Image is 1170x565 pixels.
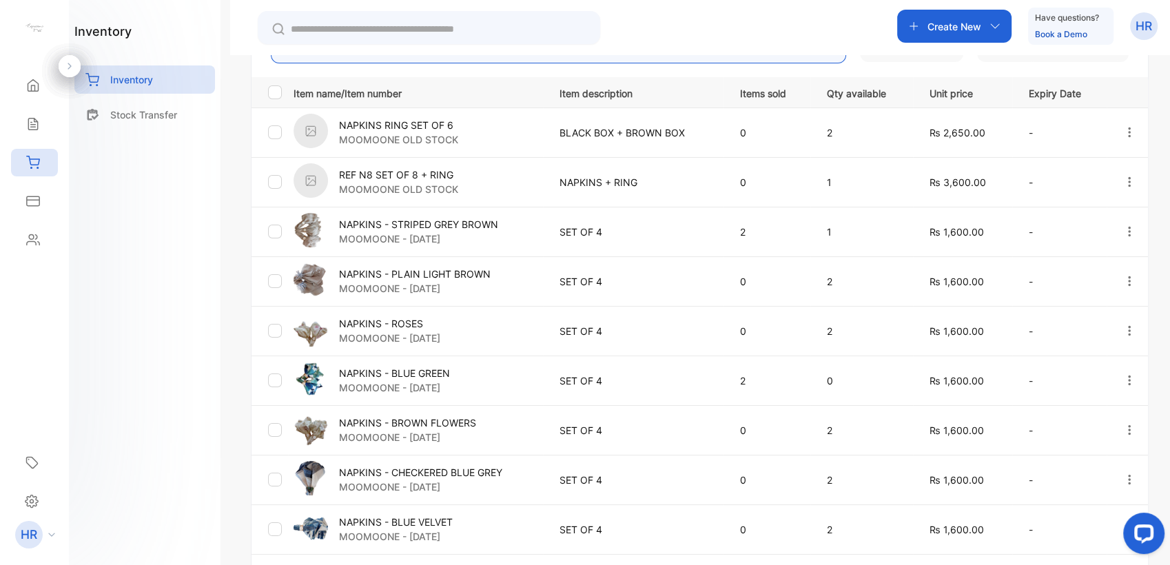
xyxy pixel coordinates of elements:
p: Unit price [930,83,1000,101]
p: NAPKINS - BROWN FLOWERS [339,415,476,430]
span: ₨ 1,600.00 [930,524,984,535]
p: 0 [740,522,799,537]
p: Inventory [110,72,153,87]
span: ₨ 2,650.00 [930,127,985,138]
a: Book a Demo [1035,29,1087,39]
img: item [294,411,328,446]
p: Item description [560,83,712,101]
button: HR [1130,10,1158,43]
p: 2 [827,473,901,487]
p: 0 [740,324,799,338]
p: - [1029,274,1095,289]
p: 2 [827,423,901,438]
p: 2 [827,324,901,338]
p: MOOMOONE - [DATE] [339,430,476,444]
p: SET OF 4 [560,522,712,537]
p: 0 [827,373,901,388]
p: Items sold [740,83,799,101]
p: - [1029,125,1095,140]
p: Create New [927,19,981,34]
p: MOOMOONE - [DATE] [339,331,440,345]
p: 0 [740,274,799,289]
a: Inventory [74,65,215,94]
p: 1 [827,175,901,189]
p: 2 [740,225,799,239]
p: SET OF 4 [560,423,712,438]
p: Stock Transfer [110,107,177,122]
p: REF N8 SET OF 8 + RING [339,167,458,182]
p: HR [1136,17,1152,35]
p: NAPKINS - BLUE GREEN [339,366,450,380]
p: 0 [740,423,799,438]
p: - [1029,373,1095,388]
img: item [294,312,328,347]
p: 1 [827,225,901,239]
p: - [1029,522,1095,537]
img: logo [24,18,45,39]
p: 2 [827,125,901,140]
p: NAPKINS - STRIPED GREY BROWN [339,217,498,232]
p: NAPKINS - BLUE VELVET [339,515,453,529]
p: SET OF 4 [560,373,712,388]
img: item [294,362,328,396]
p: 2 [827,522,901,537]
span: ₨ 1,600.00 [930,226,984,238]
p: SET OF 4 [560,274,712,289]
span: ₨ 3,600.00 [930,176,986,188]
span: ₨ 1,600.00 [930,375,984,387]
span: ₨ 1,600.00 [930,424,984,436]
p: NAPKINS - ROSES [339,316,440,331]
p: Item name/Item number [294,83,542,101]
p: MOOMOONE - [DATE] [339,380,450,395]
p: SET OF 4 [560,225,712,239]
span: ₨ 1,600.00 [930,276,984,287]
p: NAPKINS + RING [560,175,712,189]
p: Qty available [827,83,901,101]
a: Stock Transfer [74,101,215,129]
p: SET OF 4 [560,473,712,487]
h1: inventory [74,22,132,41]
iframe: LiveChat chat widget [1112,507,1170,565]
p: Have questions? [1035,11,1099,25]
img: item [294,114,328,148]
p: MOOMOONE OLD STOCK [339,182,458,196]
p: Expiry Date [1029,83,1095,101]
img: item [294,461,328,495]
p: MOOMOONE - [DATE] [339,480,502,494]
p: BLACK BOX + BROWN BOX [560,125,712,140]
p: SET OF 4 [560,324,712,338]
p: MOOMOONE - [DATE] [339,281,491,296]
span: ₨ 1,600.00 [930,474,984,486]
p: - [1029,473,1095,487]
p: - [1029,175,1095,189]
button: Create New [897,10,1012,43]
p: MOOMOONE - [DATE] [339,232,498,246]
p: NAPKINS - PLAIN LIGHT BROWN [339,267,491,281]
img: item [294,213,328,247]
p: MOOMOONE OLD STOCK [339,132,458,147]
p: 2 [740,373,799,388]
img: item [294,263,328,297]
p: - [1029,324,1095,338]
p: - [1029,423,1095,438]
img: item [294,163,328,198]
p: HR [21,526,37,544]
p: - [1029,225,1095,239]
p: 0 [740,473,799,487]
p: MOOMOONE - [DATE] [339,529,453,544]
p: 0 [740,175,799,189]
p: NAPKINS RING SET OF 6 [339,118,458,132]
p: 0 [740,125,799,140]
span: ₨ 1,600.00 [930,325,984,337]
p: NAPKINS - CHECKERED BLUE GREY [339,465,502,480]
img: item [294,511,328,545]
p: 2 [827,274,901,289]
